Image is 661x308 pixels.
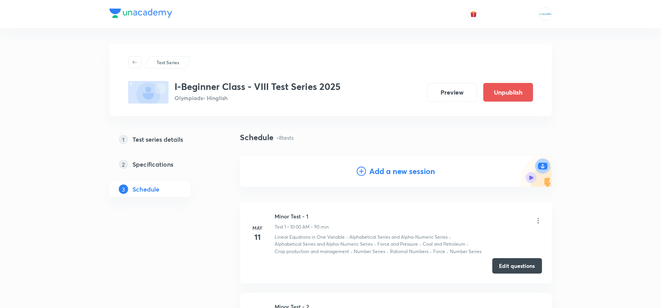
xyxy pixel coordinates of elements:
[450,248,482,255] p: Number Series
[240,132,274,143] h4: Schedule
[128,81,169,104] img: fallback-thumbnail.png
[109,9,172,20] a: Company Logo
[347,234,348,241] div: ·
[539,7,552,21] img: MOHAMMED SHOAIB
[119,135,128,144] p: 1
[109,9,172,18] img: Company Logo
[133,135,183,144] h5: Test series details
[250,224,266,231] h6: May
[175,94,341,102] p: Olympiads • Hinglish
[369,165,435,177] h4: Add a new session
[434,248,446,255] p: Force
[387,248,389,255] div: ·
[449,234,451,241] div: ·
[423,241,466,248] p: Coal and Petroleum
[157,59,179,66] p: Test Series
[390,248,429,255] p: Rational Numbers
[430,248,432,255] div: ·
[521,156,552,187] img: Add
[277,134,294,142] p: • 8 tests
[133,160,174,169] h5: Specifications
[467,241,469,248] div: ·
[109,157,215,172] a: 2Specifications
[119,160,128,169] p: 2
[467,8,480,20] button: avatar
[350,234,448,241] p: Alphabetical Series and Alpha-Numeric Series
[420,241,421,248] div: ·
[275,212,329,220] h6: Minor Test - 1
[275,241,373,248] p: Alphabetical Series and Alpha-Numeric Series
[109,132,215,147] a: 1Test series details
[492,258,542,274] button: Edit questions
[275,234,345,241] p: Linear Equations in One Variable
[447,248,449,255] div: ·
[175,81,341,92] h3: I-Beginner Class - VIII Test Series 2025
[351,248,353,255] div: ·
[483,83,533,102] button: Unpublish
[378,241,418,248] p: Force and Pressure
[119,185,128,194] p: 3
[275,248,349,255] p: Crop production and management
[427,83,477,102] button: Preview
[275,224,329,231] p: Test 1 • 10:00 AM • 90 min
[375,241,376,248] div: ·
[354,248,386,255] p: Number Series
[250,231,266,243] h4: 11
[470,11,477,18] img: avatar
[133,185,160,194] h5: Schedule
